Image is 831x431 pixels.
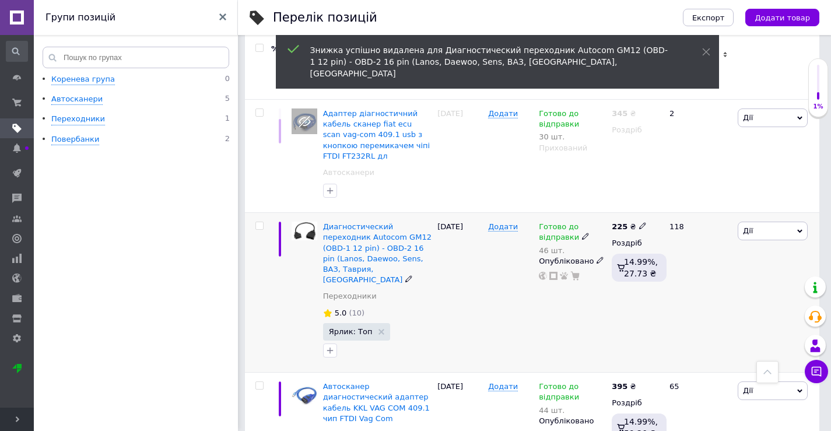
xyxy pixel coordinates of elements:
span: Додати товар [755,13,810,22]
div: Опубліковано [539,256,606,267]
span: Ярлик: Топ [329,328,373,335]
span: 5.0 [335,309,347,317]
span: Додати [488,382,518,391]
span: Готово до відправки [539,109,579,132]
div: 44 шт. [539,406,606,415]
div: Знижка успішно видалена для Диагностический переходник Autocom GM12 (OBD-1 12 pin) - OBD-2 16 pin... [310,44,673,79]
span: Експорт [692,13,725,22]
div: 1% [809,103,828,111]
div: Опубліковано [539,416,606,426]
b: 225 [612,222,627,231]
span: Дії [743,386,753,395]
a: Адаптер діагностичний кабель сканер fiat ecu scan vag-com 409.1 usb з кнопкою перемикачем чіпі FT... [323,109,430,160]
a: Переходники [323,291,377,302]
div: Роздріб [612,125,660,135]
img: Диагностический переходник Autocom GM12 (OBD-1 12 pin) - OBD-2 16 pin (Lanos, Daewoo, Sens, ВАЗ, ... [292,222,317,240]
a: Автосканер диагностический адаптер кабель KKL VAG COM 409.1 чип FTDI Vag Com [323,382,430,423]
button: Чат з покупцем [805,360,828,383]
a: Диагностический переходник Autocom GM12 (OBD-1 12 pin) - OBD-2 16 pin (Lanos, Daewoo, Sens, ВАЗ, ... [323,222,432,284]
div: [DATE] [434,213,485,373]
span: Дії [743,226,753,235]
div: ₴ [612,108,636,119]
div: 118 [662,213,735,373]
span: Дії [743,113,753,122]
b: 345 [612,109,627,118]
div: Автосканери [51,94,103,105]
span: Додати [488,222,518,232]
div: 30 шт. [539,132,606,141]
div: ₴ [612,222,646,232]
span: 1 [225,114,230,125]
span: % [271,44,279,54]
div: Роздріб [612,238,660,248]
b: 395 [612,382,627,391]
button: Експорт [683,9,734,26]
div: Роздріб [612,398,660,408]
button: Додати товар [745,9,819,26]
span: Готово до відправки [539,382,579,405]
div: [DATE] [434,100,485,213]
span: 14.99%, 27.73 ₴ [624,257,658,278]
span: Готово до відправки [539,222,579,245]
span: 2 [225,134,230,145]
span: Додати [488,109,518,118]
div: Прихований [539,143,606,153]
div: 2 [662,100,735,213]
div: ₴ [612,381,636,392]
div: 46 шт. [539,246,606,255]
div: Переходники [51,114,105,125]
span: 5 [225,94,230,105]
span: (10) [349,309,364,317]
input: Пошук по групах [43,47,229,68]
div: Перелік позицій [273,12,377,24]
a: Автосканери [323,167,374,178]
span: 0 [225,74,230,85]
img: Адаптер діагностичний кабель сканер fiat ecu scan vag-com 409.1 usb з кнопкою перемикачем чіпі FT... [292,108,317,134]
div: Повербанки [51,134,99,145]
div: Коренева група [51,74,115,85]
img: Автосканер диагностический адаптер кабель KKL VAG COM 409.1 чип FTDI Vag Com [292,381,317,407]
